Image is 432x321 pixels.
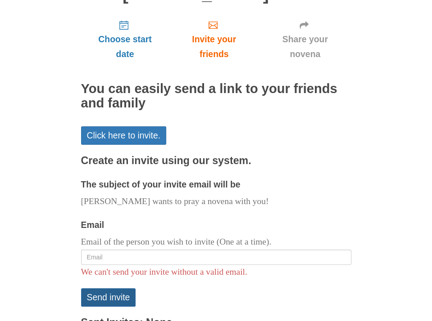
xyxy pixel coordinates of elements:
span: Choose start date [90,32,160,62]
input: Email [81,250,351,265]
span: Share your novena [268,32,342,62]
a: Click here to invite. [81,126,167,145]
a: Invite your friends [169,13,259,66]
button: Send invite [81,288,136,307]
p: [PERSON_NAME] wants to pray a novena with you! [81,194,351,209]
label: Email [81,218,105,232]
p: Email of the person you wish to invite (One at a time). [81,235,351,250]
a: Share your novena [259,13,351,66]
a: Choose start date [81,13,169,66]
label: The subject of your invite email will be [81,177,241,192]
h3: Create an invite using our system. [81,155,351,167]
h2: You can easily send a link to your friends and family [81,82,351,111]
span: Invite your friends [178,32,250,62]
span: We can't send your invite without a valid email. [81,267,247,276]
